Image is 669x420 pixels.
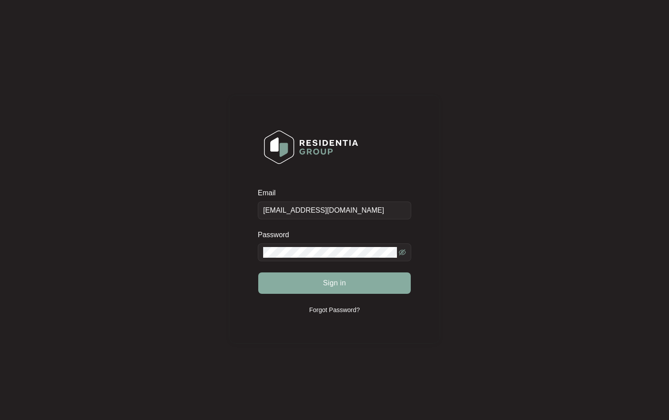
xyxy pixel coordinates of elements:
[258,202,411,219] input: Email
[263,247,397,258] input: Password
[258,189,282,198] label: Email
[258,272,411,294] button: Sign in
[323,278,346,288] span: Sign in
[399,249,406,256] span: eye-invisible
[258,124,364,170] img: Login Logo
[258,231,296,239] label: Password
[309,305,360,314] p: Forgot Password?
